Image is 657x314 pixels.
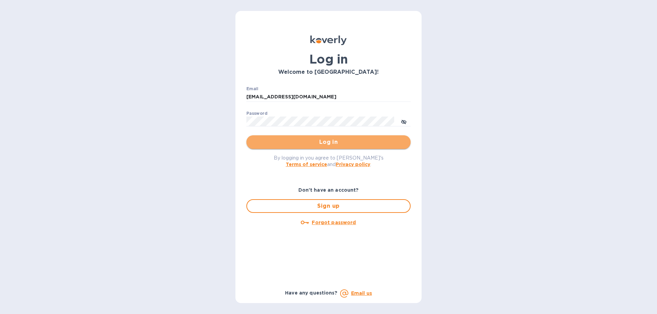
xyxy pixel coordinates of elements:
[310,36,347,45] img: Koverly
[246,135,411,149] button: Log in
[312,220,356,225] u: Forgot password
[246,69,411,76] h3: Welcome to [GEOGRAPHIC_DATA]!
[336,162,370,167] a: Privacy policy
[246,199,411,213] button: Sign up
[298,187,359,193] b: Don't have an account?
[285,290,337,296] b: Have any questions?
[246,87,258,91] label: Email
[253,202,404,210] span: Sign up
[351,290,372,296] a: Email us
[246,52,411,66] h1: Log in
[286,162,327,167] a: Terms of service
[397,114,411,128] button: toggle password visibility
[246,92,411,102] input: Enter email address
[246,111,267,115] label: Password
[274,155,384,167] span: By logging in you agree to [PERSON_NAME]'s and .
[252,138,405,146] span: Log in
